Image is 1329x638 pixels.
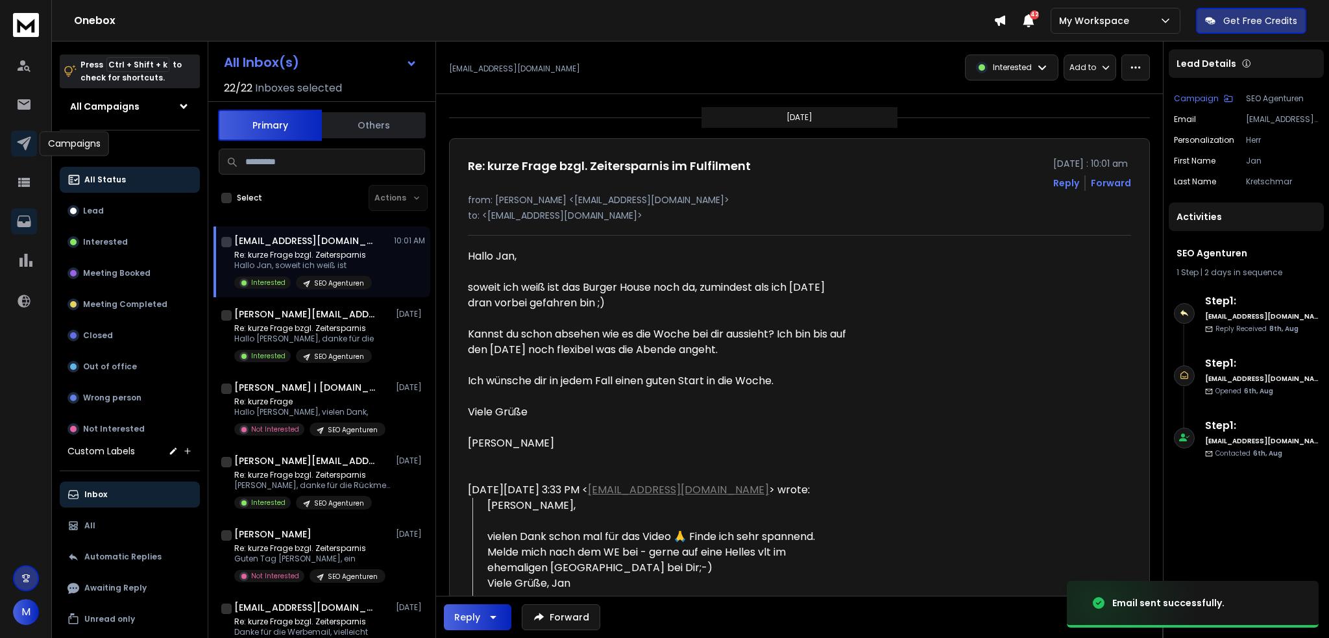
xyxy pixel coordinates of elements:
[234,234,377,247] h1: [EMAIL_ADDRESS][DOMAIN_NAME]
[74,13,994,29] h1: Onebox
[1205,312,1319,321] h6: [EMAIL_ADDRESS][DOMAIN_NAME]
[80,58,182,84] p: Press to check for shortcuts.
[213,49,428,75] button: All Inbox(s)
[255,80,342,96] h3: Inboxes selected
[1205,436,1319,446] h6: [EMAIL_ADDRESS][DOMAIN_NAME]
[588,482,769,497] a: [EMAIL_ADDRESS][DOMAIN_NAME]
[1215,324,1299,334] p: Reply Received
[487,529,847,576] div: vielen Dank schon mal für das Video 🙏 Finde ich sehr spannend. Melde mich nach dem WE bei - gerne...
[234,250,372,260] p: Re: kurze Frage bzgl. Zeitersparnis
[444,604,511,630] button: Reply
[487,576,847,591] div: Viele Grüße, Jan
[60,141,200,159] h3: Filters
[487,498,847,591] div: [PERSON_NAME],
[1174,114,1196,125] p: Email
[1246,93,1319,104] p: SEO Agenturen
[1269,324,1299,334] span: 8th, Aug
[60,544,200,570] button: Automatic Replies
[60,385,200,411] button: Wrong person
[1253,448,1282,458] span: 6th, Aug
[84,552,162,562] p: Automatic Replies
[251,278,286,288] p: Interested
[1246,156,1319,166] p: Jan
[237,193,262,203] label: Select
[1244,386,1273,396] span: 6th, Aug
[468,249,847,264] div: Hallo Jan,
[60,260,200,286] button: Meeting Booked
[1215,448,1282,458] p: Contacted
[328,572,378,582] p: SEO Agenturen
[83,268,151,278] p: Meeting Booked
[1177,267,1199,278] span: 1 Step
[251,351,286,361] p: Interested
[234,397,385,407] p: Re: kurze Frage
[234,470,390,480] p: Re: kurze Frage bzgl. Zeitersparnis
[1196,8,1306,34] button: Get Free Credits
[234,381,377,394] h1: [PERSON_NAME] | [DOMAIN_NAME]
[1177,267,1316,278] div: |
[1246,135,1319,145] p: Herr
[60,606,200,632] button: Unread only
[1174,93,1219,104] p: Campaign
[83,299,167,310] p: Meeting Completed
[1205,356,1319,371] h6: Step 1 :
[251,424,299,434] p: Not Interested
[394,236,425,246] p: 10:01 AM
[234,308,377,321] h1: [PERSON_NAME][EMAIL_ADDRESS][DOMAIN_NAME]
[1246,114,1319,125] p: [EMAIL_ADDRESS][DOMAIN_NAME]
[468,209,1131,222] p: to: <[EMAIL_ADDRESS][DOMAIN_NAME]>
[60,354,200,380] button: Out of office
[1177,247,1316,260] h1: SEO Agenturen
[522,604,600,630] button: Forward
[314,278,364,288] p: SEO Agenturen
[60,291,200,317] button: Meeting Completed
[224,56,299,69] h1: All Inbox(s)
[106,57,169,72] span: Ctrl + Shift + k
[468,373,847,451] div: Ich wünsche dir in jedem Fall einen guten Start in die Woche. Viele Grüße [PERSON_NAME]
[224,80,252,96] span: 22 / 22
[1069,62,1096,73] p: Add to
[1205,374,1319,384] h6: [EMAIL_ADDRESS][DOMAIN_NAME]
[1169,202,1324,231] div: Activities
[13,599,39,625] button: M
[60,167,200,193] button: All Status
[1205,418,1319,434] h6: Step 1 :
[468,157,751,175] h1: Re: kurze Frage bzgl. Zeitersparnis im Fulfilment
[786,112,812,123] p: [DATE]
[234,407,385,417] p: Hallo [PERSON_NAME], vielen Dank,
[234,334,374,344] p: Hallo [PERSON_NAME], danke für die
[234,480,390,491] p: [PERSON_NAME], danke für die Rückmeldung,
[1246,177,1319,187] p: Kretschmar
[1053,177,1079,190] button: Reply
[1053,157,1131,170] p: [DATE] : 10:01 am
[1174,93,1233,104] button: Campaign
[234,323,374,334] p: Re: kurze Frage bzgl. Zeitersparnis
[234,528,311,541] h1: [PERSON_NAME]
[83,237,128,247] p: Interested
[1177,57,1236,70] p: Lead Details
[328,425,378,435] p: SEO Agenturen
[396,602,425,613] p: [DATE]
[322,111,426,140] button: Others
[83,206,104,216] p: Lead
[314,352,364,362] p: SEO Agenturen
[84,583,147,593] p: Awaiting Reply
[84,175,126,185] p: All Status
[60,198,200,224] button: Lead
[1223,14,1297,27] p: Get Free Credits
[1174,177,1216,187] p: Last Name
[1059,14,1134,27] p: My Workspace
[396,382,425,393] p: [DATE]
[1030,10,1039,19] span: 42
[1112,596,1225,609] div: Email sent successfully.
[314,498,364,508] p: SEO Agenturen
[396,309,425,319] p: [DATE]
[234,454,377,467] h1: [PERSON_NAME][EMAIL_ADDRESS][DOMAIN_NAME]
[1091,177,1131,190] div: Forward
[60,575,200,601] button: Awaiting Reply
[70,100,140,113] h1: All Campaigns
[83,393,141,403] p: Wrong person
[1215,386,1273,396] p: Opened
